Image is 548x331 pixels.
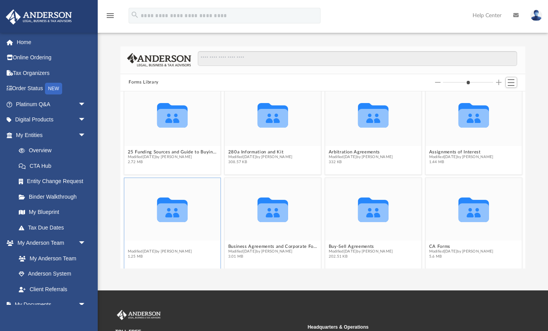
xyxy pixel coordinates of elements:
button: Buy-Sell Agreements [328,244,393,249]
span: Modified [DATE] by [PERSON_NAME] [127,249,192,254]
span: 308.57 KB [228,160,292,165]
a: Order StatusNEW [5,81,98,97]
span: Modified [DATE] by [PERSON_NAME] [429,249,493,254]
i: menu [106,11,115,20]
span: 5.6 MB [429,254,493,259]
a: Tax Organizers [5,65,98,81]
button: Decrease column size [435,80,441,85]
span: arrow_drop_down [78,127,94,143]
button: CA Forms [429,244,493,249]
button: Arbitration Agreements [328,149,393,155]
button: Increase column size [496,80,501,85]
a: My Entitiesarrow_drop_down [5,127,98,143]
a: My Anderson Team [11,251,90,266]
button: Forms Library [129,79,158,86]
a: Tax Due Dates [11,220,98,235]
span: Modified [DATE] by [PERSON_NAME] [228,155,292,160]
a: My Anderson Teamarrow_drop_down [5,235,94,251]
a: menu [106,15,115,20]
a: CTA Hub [11,158,98,174]
span: 202.51 KB [328,254,393,259]
a: Digital Productsarrow_drop_down [5,112,98,128]
a: Anderson System [11,266,94,282]
input: Column size [443,80,493,85]
span: 3.01 MB [228,254,317,259]
small: Headquarters & Operations [308,324,494,331]
button: Switch to List View [505,77,517,88]
a: Overview [11,143,98,158]
span: Modified [DATE] by [PERSON_NAME] [328,155,393,160]
button: 280a Information and Kit [228,149,292,155]
span: 1.44 MB [429,160,493,165]
button: 25 Funding Sources and Guide to Buying a Franchise [127,149,217,155]
span: Modified [DATE] by [PERSON_NAME] [328,249,393,254]
span: 1.25 MB [127,254,192,259]
span: arrow_drop_down [78,235,94,251]
button: Business Agreements and Corporate Forms [228,244,317,249]
a: My Blueprint [11,205,94,220]
span: 332 KB [328,160,393,165]
div: NEW [45,83,62,94]
img: User Pic [530,10,542,21]
img: Anderson Advisors Platinum Portal [4,9,74,25]
a: My Documentsarrow_drop_down [5,297,94,313]
span: Modified [DATE] by [PERSON_NAME] [127,155,217,160]
a: Entity Change Request [11,174,98,189]
span: Modified [DATE] by [PERSON_NAME] [429,155,493,160]
span: arrow_drop_down [78,297,94,313]
span: 2.72 MB [127,160,217,165]
span: Modified [DATE] by [PERSON_NAME] [228,249,317,254]
a: Home [5,34,98,50]
a: Platinum Q&Aarrow_drop_down [5,96,98,112]
a: Binder Walkthrough [11,189,98,205]
img: Anderson Advisors Platinum Portal [115,310,162,320]
span: arrow_drop_down [78,112,94,128]
div: grid [120,91,526,269]
button: Assignments of Interest [429,149,493,155]
input: Search files and folders [198,51,517,66]
button: Bookkeeping Templates [127,244,192,249]
a: Client Referrals [11,281,94,297]
span: arrow_drop_down [78,96,94,112]
a: Online Ordering [5,50,98,66]
i: search [131,11,139,19]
